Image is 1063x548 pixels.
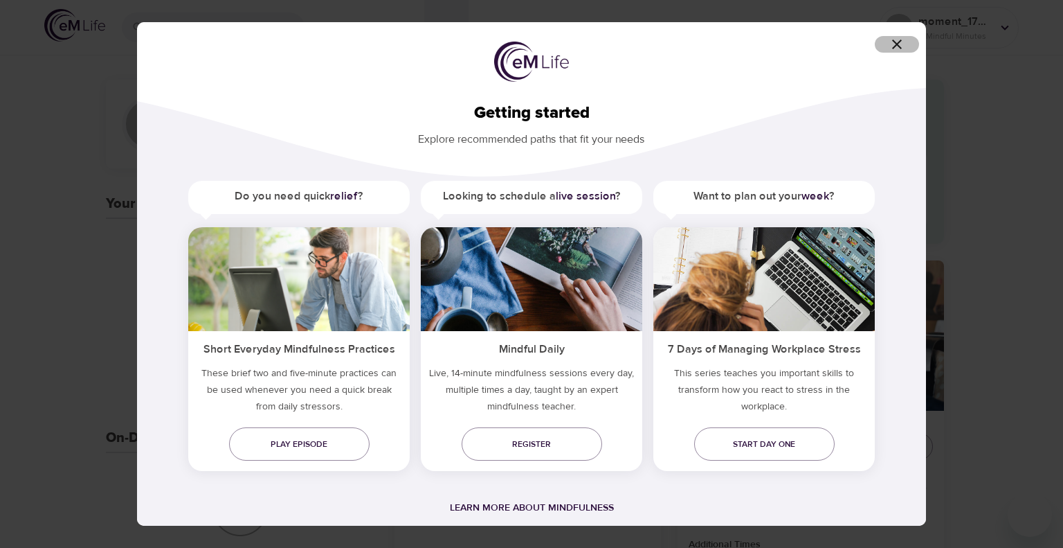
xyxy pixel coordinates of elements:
[330,189,358,203] a: relief
[705,437,824,452] span: Start day one
[421,365,642,421] p: Live, 14-minute mindfulness sessions every day, multiple times a day, taught by an expert mindful...
[801,189,829,203] a: week
[694,427,835,461] a: Start day one
[556,189,615,203] a: live session
[229,427,370,461] a: Play episode
[653,331,875,365] h5: 7 Days of Managing Workplace Stress
[188,227,410,331] img: ims
[188,365,410,421] h5: These brief two and five-minute practices can be used whenever you need a quick break from daily ...
[653,227,875,331] img: ims
[473,437,591,452] span: Register
[653,365,875,421] p: This series teaches you important skills to transform how you react to stress in the workplace.
[240,437,358,452] span: Play episode
[188,331,410,365] h5: Short Everyday Mindfulness Practices
[159,123,904,148] p: Explore recommended paths that fit your needs
[462,427,602,461] a: Register
[188,181,410,212] h5: Do you need quick ?
[450,502,614,514] a: Learn more about mindfulness
[494,42,569,82] img: logo
[421,331,642,365] h5: Mindful Daily
[653,181,875,212] h5: Want to plan out your ?
[159,103,904,123] h2: Getting started
[421,227,642,331] img: ims
[421,181,642,212] h5: Looking to schedule a ?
